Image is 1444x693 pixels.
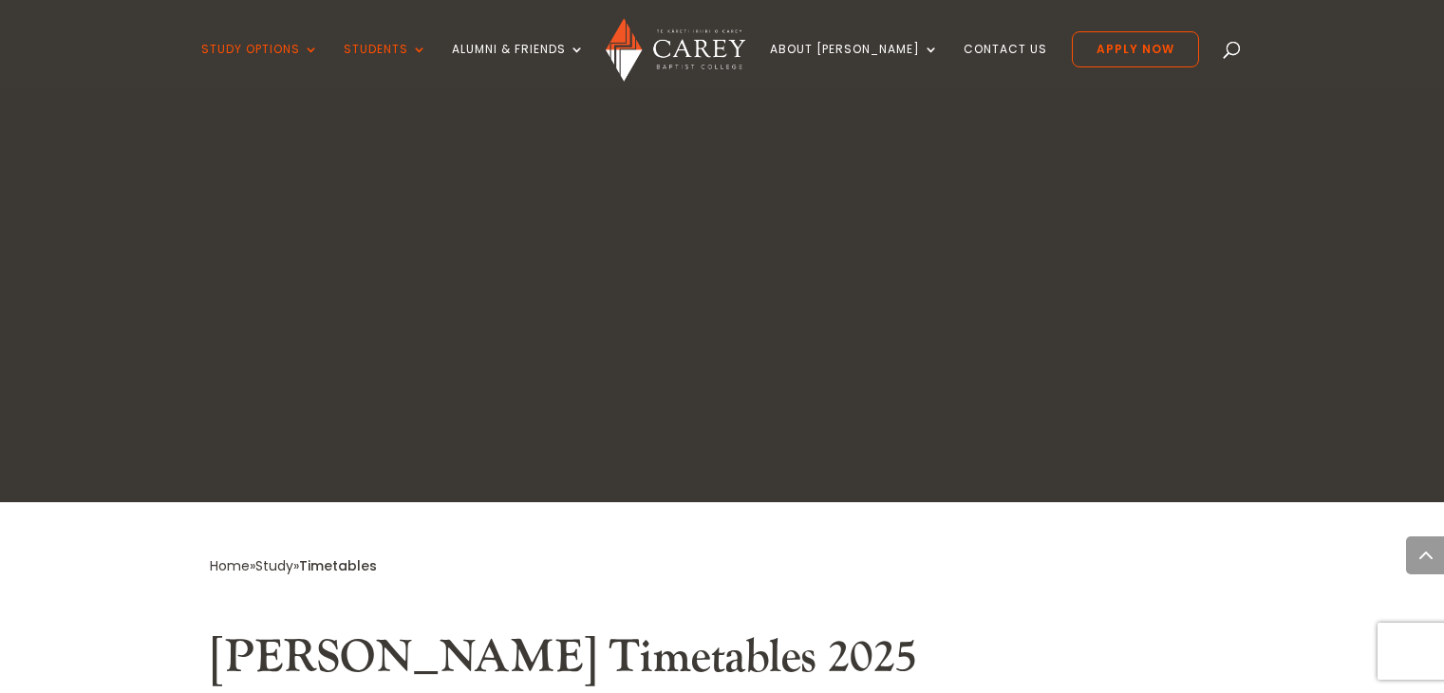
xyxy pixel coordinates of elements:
span: » » [210,556,377,575]
a: Home [210,556,250,575]
a: Contact Us [964,43,1047,87]
img: Carey Baptist College [606,18,745,82]
a: About [PERSON_NAME] [770,43,939,87]
a: Apply Now [1072,31,1199,67]
span: Timetables [299,556,377,575]
a: Study Options [201,43,319,87]
a: Study [255,556,293,575]
a: Students [344,43,427,87]
a: Alumni & Friends [452,43,585,87]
